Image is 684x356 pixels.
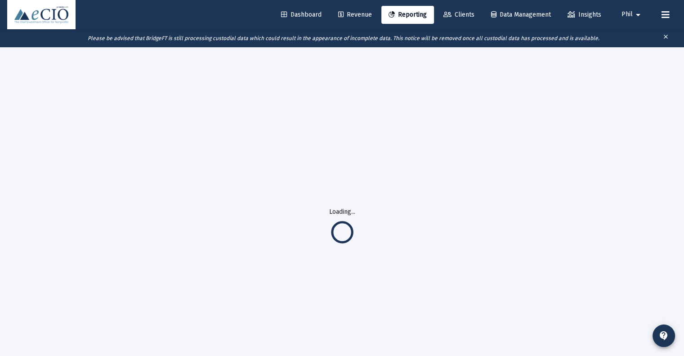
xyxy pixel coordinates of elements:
button: Phil [611,5,654,23]
span: Clients [443,11,474,18]
mat-icon: arrow_drop_down [633,6,644,24]
img: Dashboard [14,6,69,24]
span: Dashboard [281,11,322,18]
span: Phil [621,11,633,18]
a: Data Management [484,6,558,24]
span: Revenue [338,11,372,18]
mat-icon: contact_support [658,330,669,341]
a: Clients [436,6,482,24]
a: Revenue [331,6,379,24]
span: Data Management [491,11,551,18]
a: Dashboard [274,6,329,24]
span: Insights [568,11,601,18]
a: Insights [560,6,608,24]
a: Reporting [381,6,434,24]
mat-icon: clear [662,32,669,45]
span: Reporting [389,11,427,18]
i: Please be advised that BridgeFT is still processing custodial data which could result in the appe... [88,35,599,41]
